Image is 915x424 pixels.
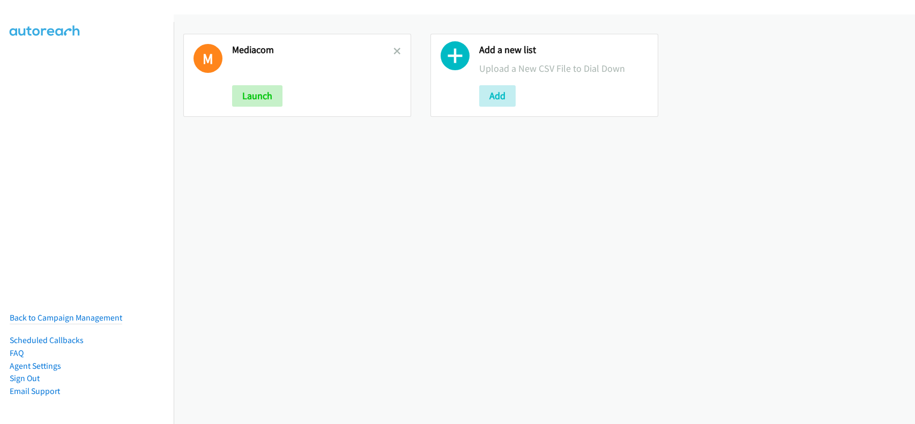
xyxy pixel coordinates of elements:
p: Upload a New CSV File to Dial Down [479,61,648,76]
a: Scheduled Callbacks [10,335,84,345]
button: Add [479,85,516,107]
a: Agent Settings [10,361,61,371]
a: FAQ [10,348,24,358]
a: Email Support [10,386,60,396]
button: Launch [232,85,282,107]
h1: M [194,44,222,73]
h2: Add a new list [479,44,648,56]
a: Sign Out [10,373,40,383]
h2: Mediacom [232,44,393,56]
a: Back to Campaign Management [10,313,122,323]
